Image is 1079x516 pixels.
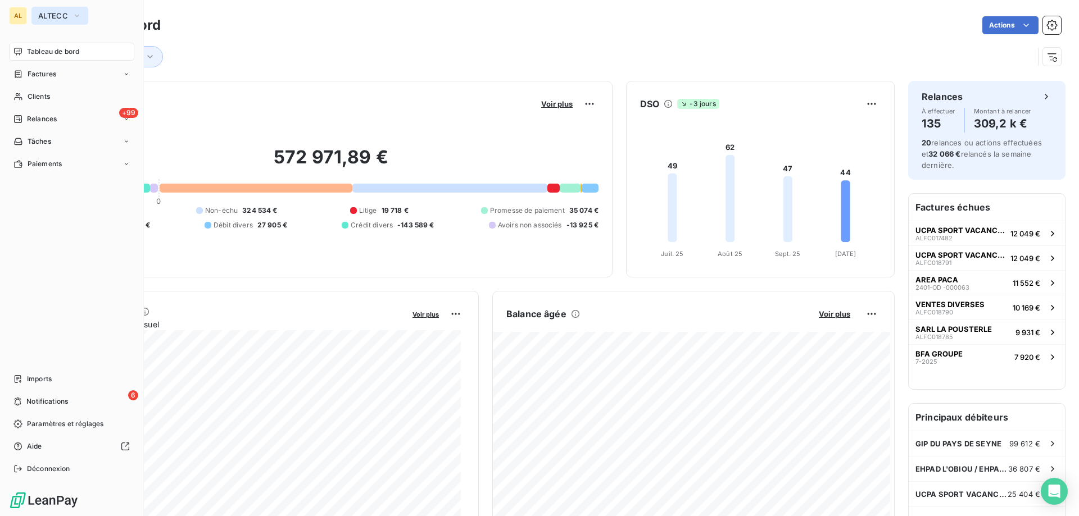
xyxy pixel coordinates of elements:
[922,138,1042,170] span: relances ou actions effectuées et relancés la semaine dernière.
[835,250,856,258] tspan: [DATE]
[569,206,599,216] span: 35 074 €
[1041,478,1068,505] div: Open Intercom Messenger
[909,194,1065,221] h6: Factures échues
[26,396,68,407] span: Notifications
[922,108,955,115] span: À effectuer
[1013,278,1040,287] span: 11 552 €
[915,259,951,266] span: ALFC018791
[205,206,238,216] span: Non-échu
[1010,254,1040,263] span: 12 049 €
[359,206,377,216] span: Litige
[498,220,562,230] span: Avoirs non associés
[1009,439,1040,448] span: 99 612 €
[27,114,57,124] span: Relances
[915,464,1008,473] span: EHPAD L'OBIOU / EHPAD DE MENS
[27,419,103,429] span: Paramètres et réglages
[922,90,963,103] h6: Relances
[9,491,79,509] img: Logo LeanPay
[27,374,52,384] span: Imports
[915,300,985,309] span: VENTES DIVERSES
[661,250,683,258] tspan: Juil. 25
[815,309,854,319] button: Voir plus
[64,146,599,180] h2: 572 971,89 €
[928,149,960,158] span: 32 066 €
[974,115,1031,133] h4: 309,2 k €
[64,318,405,330] span: Chiffre d'affaires mensuel
[909,319,1065,344] button: SARL LA POUSTERLEALFC0187859 931 €
[915,334,953,340] span: ALFC018785
[214,220,253,230] span: Débit divers
[351,220,393,230] span: Crédit divers
[409,309,442,319] button: Voir plus
[915,358,937,365] span: 7-2025
[28,92,50,102] span: Clients
[819,309,850,318] span: Voir plus
[1015,328,1040,337] span: 9 931 €
[915,490,1008,499] span: UCPA SPORT VACANCES - SERRE CHEVALIER
[909,344,1065,369] button: BFA GROUPE7-20257 920 €
[718,250,742,258] tspan: Août 25
[982,16,1039,34] button: Actions
[974,108,1031,115] span: Montant à relancer
[28,136,51,147] span: Tâches
[915,275,958,284] span: AREA PACA
[677,99,719,109] span: -3 jours
[915,226,1006,235] span: UCPA SPORT VACANCES - SERRE CHEVALIER
[915,325,992,334] span: SARL LA POUSTERLE
[119,108,138,118] span: +99
[1008,490,1040,499] span: 25 404 €
[242,206,277,216] span: 324 534 €
[915,439,1001,448] span: GIP DU PAYS DE SEYNE
[38,11,68,20] span: ALTECC
[541,99,573,108] span: Voir plus
[909,404,1065,431] h6: Principaux débiteurs
[257,220,287,230] span: 27 905 €
[28,159,62,169] span: Paiements
[28,69,56,79] span: Factures
[915,250,1006,259] span: UCPA SPORT VACANCES - SERRE CHEVALIER
[909,270,1065,295] button: AREA PACA2401-OD -00006311 552 €
[9,7,27,25] div: AL
[915,349,963,358] span: BFA GROUPE
[397,220,434,230] span: -143 589 €
[915,309,953,316] span: ALFC018790
[922,115,955,133] h4: 135
[1014,353,1040,362] span: 7 920 €
[775,250,800,258] tspan: Sept. 25
[915,284,969,291] span: 2401-OD -000063
[566,220,599,230] span: -13 925 €
[490,206,565,216] span: Promesse de paiement
[156,197,161,206] span: 0
[915,235,953,241] span: ALFC017482
[9,437,134,455] a: Aide
[909,221,1065,245] button: UCPA SPORT VACANCES - SERRE CHEVALIERALFC01748212 049 €
[538,99,576,109] button: Voir plus
[382,206,409,216] span: 19 718 €
[1010,229,1040,238] span: 12 049 €
[1008,464,1040,473] span: 36 807 €
[506,307,566,321] h6: Balance âgée
[909,245,1065,270] button: UCPA SPORT VACANCES - SERRE CHEVALIERALFC01879112 049 €
[27,464,70,474] span: Déconnexion
[27,441,42,451] span: Aide
[412,310,439,318] span: Voir plus
[909,295,1065,319] button: VENTES DIVERSESALFC01879010 169 €
[640,97,659,111] h6: DSO
[27,47,79,57] span: Tableau de bord
[922,138,931,147] span: 20
[128,390,138,400] span: 6
[1013,303,1040,312] span: 10 169 €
